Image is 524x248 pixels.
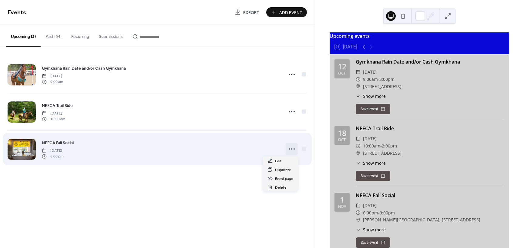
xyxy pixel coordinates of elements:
div: ​ [356,150,361,157]
div: ​ [356,93,361,99]
span: 10:00 am [42,116,65,122]
span: Gymkhana Rain Date and/or Cash Gymkhana [42,65,126,72]
span: - [378,209,380,217]
div: Oct [338,71,346,75]
a: NEECA Trail Ride [42,102,73,109]
div: ​ [356,76,361,83]
button: Save event [356,171,390,181]
span: 9:00am [363,76,378,83]
div: Nov [338,205,346,209]
button: ​Show more [356,227,386,233]
a: Gymkhana Rain Date and/or Cash Gymkhana [42,65,126,72]
div: NEECA Trail Ride [356,125,504,132]
div: ​ [356,83,361,90]
div: ​ [356,135,361,142]
span: - [378,76,379,83]
div: 12 [338,63,346,70]
div: ​ [356,142,361,150]
div: ​ [356,202,361,209]
span: Show more [363,227,386,233]
button: ​Show more [356,160,386,166]
span: Show more [363,93,386,99]
div: ​ [356,160,361,166]
span: Event page [275,176,293,182]
span: 2:00pm [382,142,397,150]
span: 6:00 pm [42,154,63,159]
button: Recurring [66,25,94,46]
a: NEECA Fall Social [42,139,74,146]
button: ​Show more [356,93,386,99]
span: [DATE] [363,68,377,76]
div: ​ [356,68,361,76]
div: ​ [356,209,361,217]
span: NEECA Trail Ride [42,103,73,109]
span: [DATE] [42,74,63,79]
span: [DATE] [363,202,377,209]
div: ​ [356,227,361,233]
span: Add Event [279,9,302,16]
span: Show more [363,160,386,166]
span: [STREET_ADDRESS] [363,150,401,157]
button: Save event [356,237,390,248]
div: Oct [338,138,346,142]
span: Export [243,9,259,16]
div: 18 [338,129,346,137]
button: Save event [356,104,390,114]
span: 9:00 am [42,79,63,84]
span: [DATE] [42,111,65,116]
button: Add Event [266,7,307,17]
div: ​ [356,216,361,223]
span: 3:00pm [379,76,395,83]
span: Delete [275,184,287,191]
div: Gymkhana Rain Date and/or Cash Gymkhana [356,58,504,65]
a: Export [230,7,264,17]
button: Past (64) [41,25,66,46]
span: [DATE] [363,135,377,142]
span: 9:00pm [380,209,395,217]
span: Edit [275,158,282,164]
div: NEECA Fall Social [356,192,504,199]
span: [STREET_ADDRESS] [363,83,401,90]
span: Duplicate [275,167,291,173]
span: 6:00pm [363,209,378,217]
button: Upcoming (3) [6,25,41,47]
span: - [380,142,382,150]
span: [DATE] [42,148,63,154]
span: 10:00am [363,142,380,150]
span: [PERSON_NAME][GEOGRAPHIC_DATA], [STREET_ADDRESS] [363,216,480,223]
button: Submissions [94,25,128,46]
div: 1 [340,196,344,203]
span: Events [8,7,26,18]
div: Upcoming events [330,32,509,40]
